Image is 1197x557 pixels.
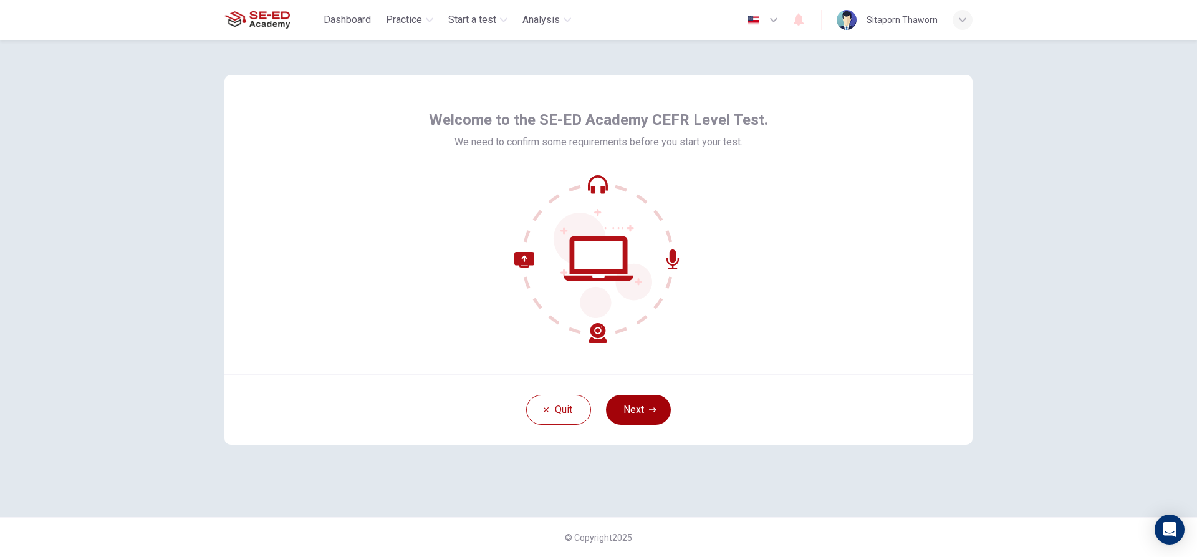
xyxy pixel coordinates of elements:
[565,533,632,543] span: © Copyright 2025
[1155,515,1185,545] div: Open Intercom Messenger
[522,12,560,27] span: Analysis
[837,10,857,30] img: Profile picture
[224,7,290,32] img: SE-ED Academy logo
[224,7,319,32] a: SE-ED Academy logo
[429,110,768,130] span: Welcome to the SE-ED Academy CEFR Level Test.
[448,12,496,27] span: Start a test
[867,12,938,27] div: Sitaporn Thaworn
[324,12,371,27] span: Dashboard
[517,9,576,31] button: Analysis
[606,395,671,425] button: Next
[454,135,743,150] span: We need to confirm some requirements before you start your test.
[319,9,376,31] button: Dashboard
[386,12,422,27] span: Practice
[526,395,591,425] button: Quit
[381,9,438,31] button: Practice
[746,16,761,25] img: en
[443,9,512,31] button: Start a test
